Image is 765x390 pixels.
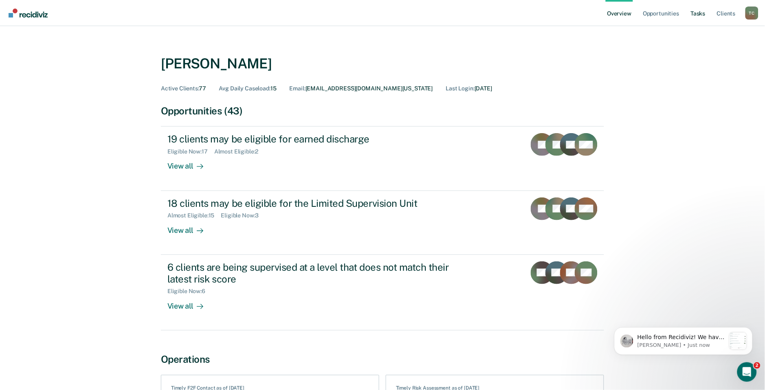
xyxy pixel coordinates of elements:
a: 18 clients may be eligible for the Limited Supervision UnitAlmost Eligible:15Eligible Now:3View all [161,191,604,255]
div: T C [745,7,758,20]
div: Eligible Now : 17 [167,148,214,155]
div: View all [167,295,213,311]
a: 19 clients may be eligible for earned dischargeEligible Now:17Almost Eligible:2View all [161,126,604,191]
span: Email : [290,85,306,92]
div: 18 clients may be eligible for the Limited Supervision Unit [167,197,453,209]
a: 6 clients are being supervised at a level that does not match their latest risk scoreEligible Now... [161,255,604,331]
div: Eligible Now : 3 [221,212,266,219]
div: 6 clients are being supervised at a level that does not match their latest risk score [167,261,453,285]
div: View all [167,155,213,171]
span: 2 [754,362,761,369]
span: Active Clients : [161,85,199,92]
div: Opportunities (43) [161,105,604,117]
div: 15 [219,85,277,92]
div: Eligible Now : 6 [167,288,212,295]
p: Message from Kim, sent Just now [35,31,123,38]
div: 77 [161,85,206,92]
iframe: Intercom notifications message [602,311,765,368]
div: View all [167,219,213,235]
div: [EMAIL_ADDRESS][DOMAIN_NAME][US_STATE] [290,85,433,92]
div: Operations [161,353,604,365]
img: Recidiviz [9,9,48,18]
span: Avg Daily Caseload : [219,85,270,92]
div: [PERSON_NAME] [161,55,272,72]
button: Profile dropdown button [745,7,758,20]
div: Almost Eligible : 15 [167,212,221,219]
div: 19 clients may be eligible for earned discharge [167,133,453,145]
span: Hello from Recidiviz! We have some exciting news. Officers will now have their own Overview page ... [35,23,123,288]
div: Almost Eligible : 2 [214,148,265,155]
div: [DATE] [446,85,492,92]
iframe: Intercom live chat [737,362,757,382]
span: Last Login : [446,85,475,92]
